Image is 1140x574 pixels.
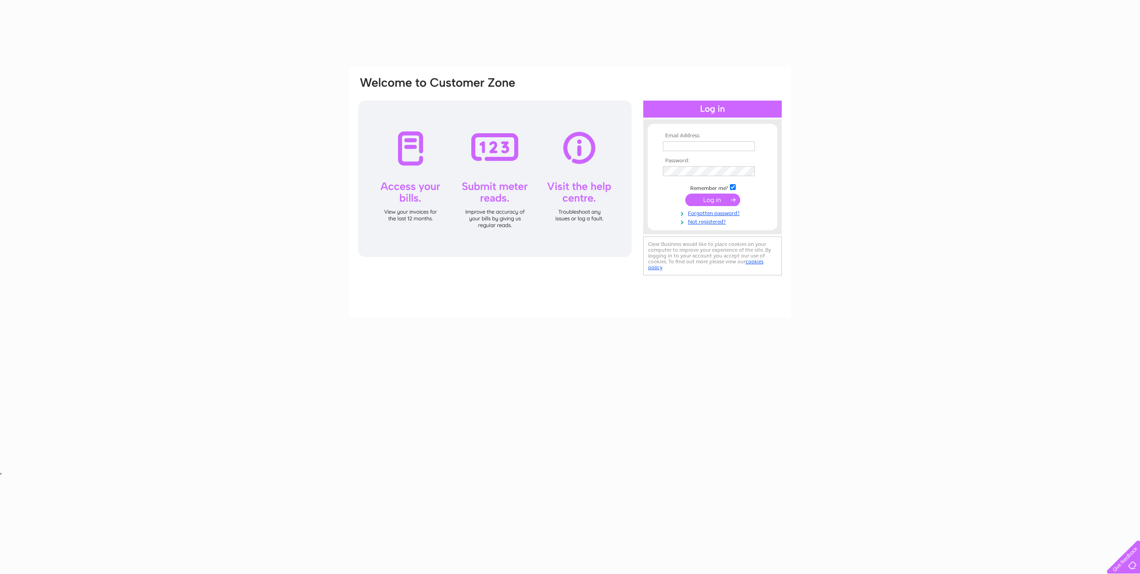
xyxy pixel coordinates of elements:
a: Forgotten password? [663,208,764,217]
div: Clear Business would like to place cookies on your computer to improve your experience of the sit... [643,236,782,275]
th: Email Address: [661,133,764,139]
a: Not registered? [663,217,764,225]
input: Submit [685,194,740,206]
a: cookies policy [648,258,763,270]
th: Password: [661,158,764,164]
td: Remember me? [661,183,764,192]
